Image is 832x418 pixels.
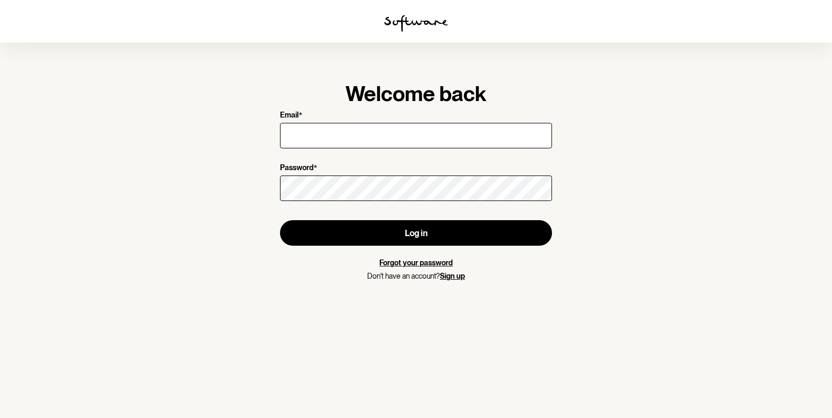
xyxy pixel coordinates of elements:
[384,15,448,32] img: software logo
[280,111,299,121] p: Email
[280,220,552,246] button: Log in
[280,163,313,173] p: Password
[280,81,552,106] h1: Welcome back
[280,272,552,281] p: Don't have an account?
[379,258,453,267] a: Forgot your password
[440,272,465,280] a: Sign up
